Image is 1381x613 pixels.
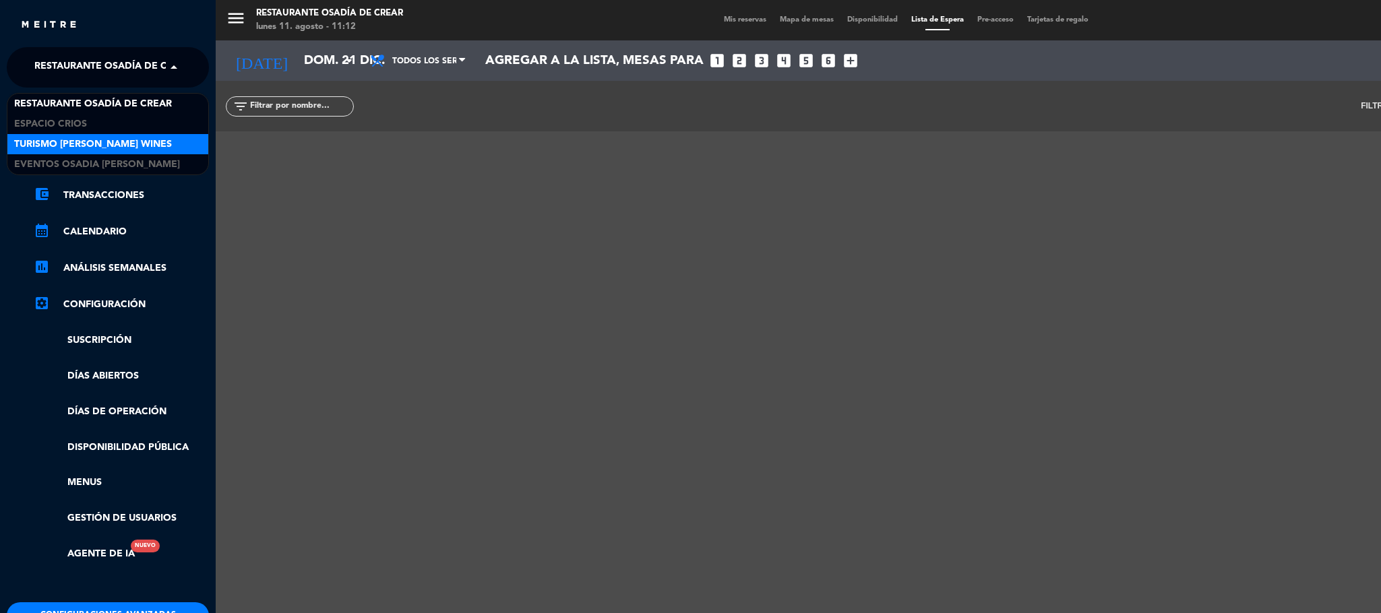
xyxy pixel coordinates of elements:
[731,52,748,69] i: looks_two
[131,540,160,552] div: Nuevo
[34,333,209,348] a: Suscripción
[34,259,50,275] i: assessment
[34,440,209,455] a: Disponibilidad pública
[34,511,209,526] a: Gestión de usuarios
[34,295,50,311] i: settings_applications
[753,52,770,69] i: looks_3
[485,53,704,68] span: Agregar a la lista, mesas para
[842,52,859,69] i: add_box
[34,368,209,384] a: Días abiertos
[775,52,793,69] i: looks_4
[34,296,209,313] a: Configuración
[34,546,135,562] a: Agente de IANuevo
[971,16,1020,24] span: Pre-acceso
[34,260,209,276] a: assessmentANÁLISIS SEMANALES
[226,46,297,75] i: [DATE]
[797,52,815,69] i: looks_5
[226,8,246,28] i: menu
[14,157,180,172] span: Eventos Osadia [PERSON_NAME]
[34,222,50,238] i: calendar_month
[34,475,209,490] a: Menus
[773,16,840,24] span: Mapa de mesas
[820,52,837,69] i: looks_6
[840,16,904,24] span: Disponibilidad
[14,137,172,152] span: Turismo [PERSON_NAME] Wines
[717,16,773,24] span: Mis reservas
[1020,16,1095,24] span: Tarjetas de regalo
[904,16,971,24] span: Lista de Espera
[34,186,50,202] i: account_balance_wallet
[14,117,87,132] span: Espacio Crios
[392,49,456,74] span: Todos los servicios
[708,52,726,69] i: looks_one
[20,20,78,30] img: MEITRE
[226,8,246,33] button: menu
[34,53,192,82] span: Restaurante Osadía de Crear
[341,53,357,69] i: arrow_drop_down
[14,96,172,112] span: Restaurante Osadía de Crear
[34,187,209,203] a: account_balance_walletTransacciones
[34,224,209,240] a: calendar_monthCalendario
[256,20,403,34] div: lunes 11. agosto - 11:12
[256,7,403,20] div: Restaurante Osadía de Crear
[34,404,209,420] a: Días de Operación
